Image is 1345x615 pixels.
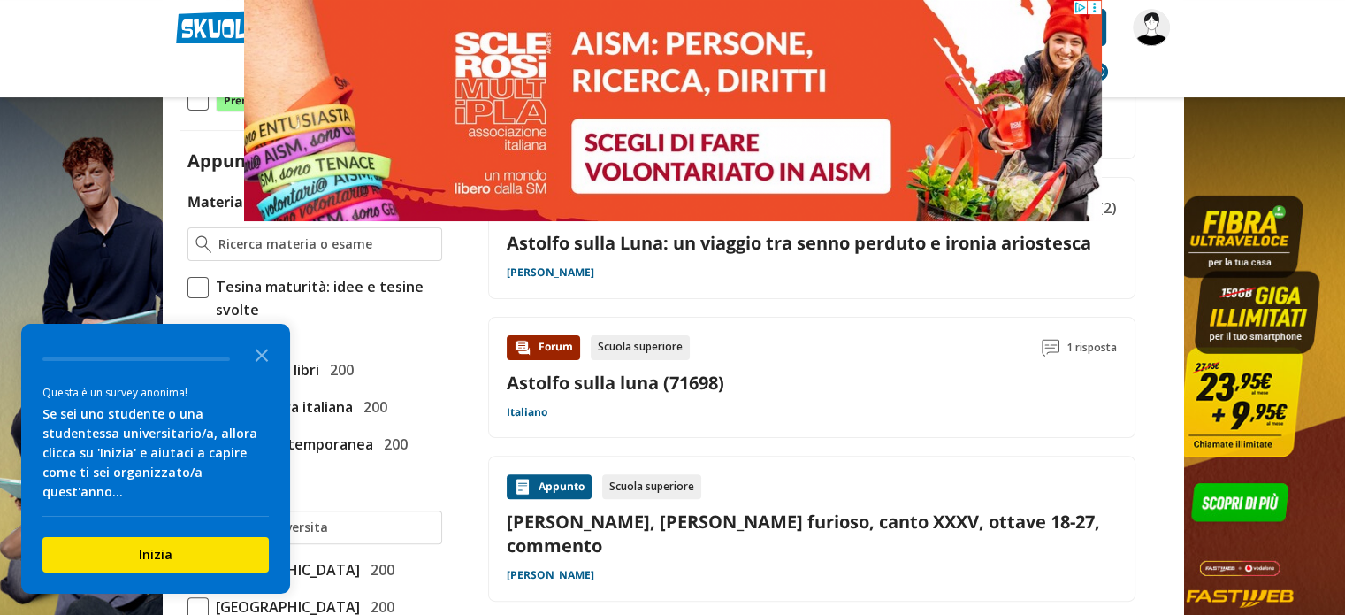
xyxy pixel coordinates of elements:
[507,265,594,280] a: [PERSON_NAME]
[507,335,580,360] div: Forum
[42,384,269,401] div: Questa è un survey anonima!
[244,336,279,372] button: Close the survey
[507,371,724,395] a: Astolfo sulla luna (71698)
[209,433,373,456] span: Storia Contemporanea
[507,474,592,499] div: Appunto
[209,321,240,344] span: 200
[218,519,433,536] input: Ricerca universita
[323,358,354,381] span: 200
[21,324,290,594] div: Survey
[514,478,531,496] img: Appunti contenuto
[1066,335,1117,360] span: 1 risposta
[356,396,387,419] span: 200
[1133,9,1170,46] img: diletta110
[602,474,701,499] div: Scuola superiore
[209,275,442,321] span: Tesina maturità: idee e tesine svolte
[507,231,1117,255] a: Astolfo sulla Luna: un viaggio tra senno perduto e ironia ariostesca
[507,568,594,582] a: [PERSON_NAME]
[42,537,269,573] button: Inizia
[42,404,269,502] div: Se sei uno studente o una studentessa universitario/a, allora clicca su 'Inizia' e aiutaci a capi...
[195,235,212,253] img: Ricerca materia o esame
[377,433,408,456] span: 200
[507,510,1117,557] a: [PERSON_NAME], [PERSON_NAME] furioso, canto XXXV, ottave 18-27, commento
[1098,196,1117,219] span: (2)
[218,235,433,253] input: Ricerca materia o esame
[187,192,305,211] label: Materia o esame
[187,149,288,173] label: Appunti
[363,558,394,581] span: 200
[514,339,531,357] img: Forum contenuto
[216,89,281,112] span: Premium
[591,335,690,360] div: Scuola superiore
[507,405,547,419] a: Italiano
[1042,339,1059,357] img: Commenti lettura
